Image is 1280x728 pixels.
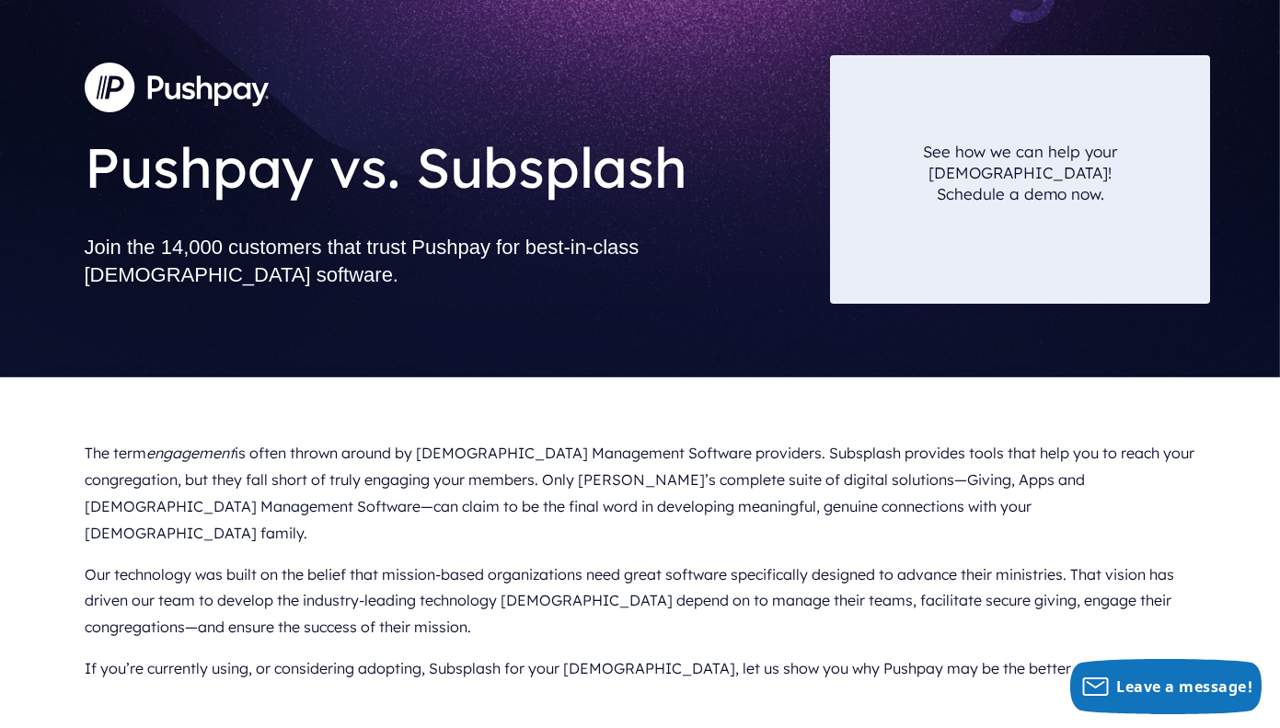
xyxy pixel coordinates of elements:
[146,444,235,462] i: engagement
[859,141,1182,204] p: See how we can help your [DEMOGRAPHIC_DATA]! Schedule a demo now.
[85,554,1196,648] p: Our technology was built on the belief that mission-based organizations need great software speci...
[85,219,816,304] h2: Join the 14,000 customers that trust Pushpay for best-in-class [DEMOGRAPHIC_DATA] software.
[85,120,816,205] h1: Pushpay vs. Subsplash
[85,433,1196,553] p: The term is often thrown around by [DEMOGRAPHIC_DATA] Management Software providers. Subsplash pr...
[1070,659,1262,714] button: Leave a message!
[1116,676,1252,697] span: Leave a message!
[85,648,1196,689] p: If you’re currently using, or considering adopting, Subsplash for your [DEMOGRAPHIC_DATA], let us...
